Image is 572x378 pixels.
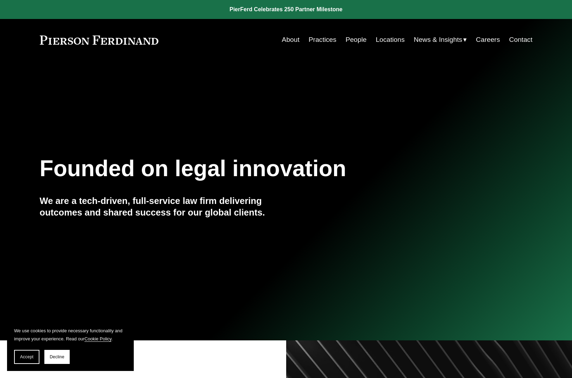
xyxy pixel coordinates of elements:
button: Accept [14,350,39,364]
button: Decline [44,350,70,364]
a: Contact [509,33,532,46]
a: folder dropdown [414,33,467,46]
h1: Founded on legal innovation [40,156,451,181]
span: News & Insights [414,34,463,46]
section: Cookie banner [7,320,134,371]
span: Decline [50,354,64,359]
h4: We are a tech-driven, full-service law firm delivering outcomes and shared success for our global... [40,195,286,218]
a: Practices [309,33,337,46]
a: Careers [476,33,500,46]
p: We use cookies to provide necessary functionality and improve your experience. Read our . [14,327,127,343]
a: Locations [376,33,404,46]
a: Cookie Policy [84,336,112,341]
span: Accept [20,354,33,359]
a: People [346,33,367,46]
a: About [282,33,300,46]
